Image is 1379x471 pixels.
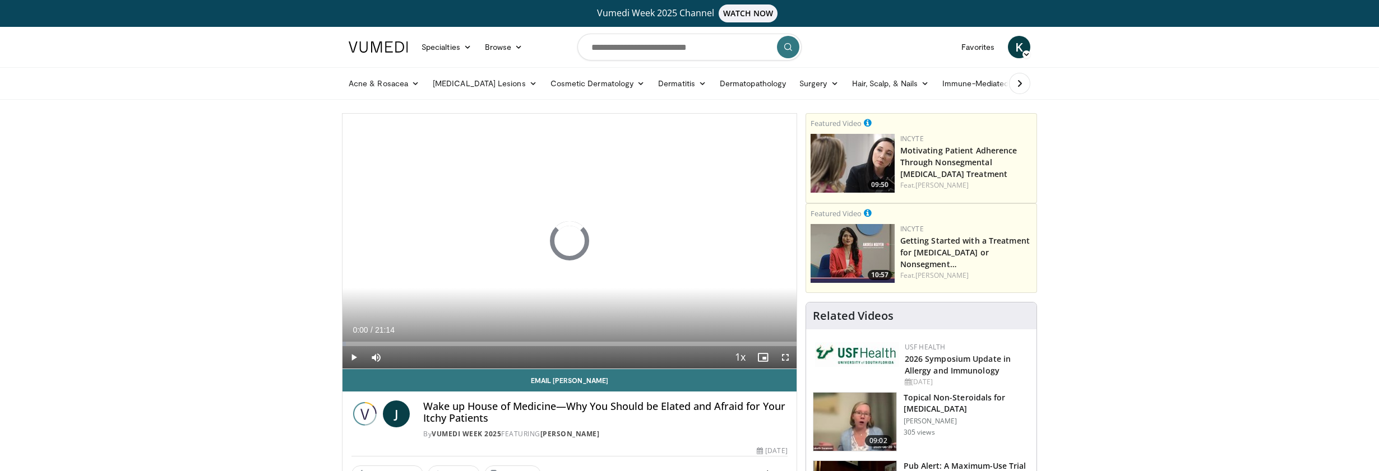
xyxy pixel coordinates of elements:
a: USF Health [905,342,946,352]
div: By FEATURING [423,429,788,439]
a: Incyte [900,224,924,234]
a: Specialties [415,36,478,58]
a: Email [PERSON_NAME] [343,369,797,391]
img: 6ba8804a-8538-4002-95e7-a8f8012d4a11.png.150x105_q85_autocrop_double_scale_upscale_version-0.2.jpg [815,342,899,367]
img: 39505ded-af48-40a4-bb84-dee7792dcfd5.png.150x105_q85_crop-smart_upscale.jpg [811,134,895,193]
a: Dermatopathology [713,72,793,95]
a: Immune-Mediated [936,72,1026,95]
a: J [383,400,410,427]
a: [MEDICAL_DATA] Lesions [426,72,544,95]
button: Playback Rate [729,346,752,369]
a: Vumedi Week 2025 ChannelWATCH NOW [350,4,1029,22]
a: Surgery [793,72,845,95]
a: Favorites [955,36,1001,58]
button: Fullscreen [774,346,797,369]
div: Feat. [900,271,1032,281]
a: Dermatitis [651,72,713,95]
a: 09:02 Topical Non-Steroidals for [MEDICAL_DATA] [PERSON_NAME] 305 views [813,392,1030,451]
a: Browse [478,36,530,58]
a: [PERSON_NAME] [915,271,969,280]
a: 2026 Symposium Update in Allergy and Immunology [905,353,1011,376]
a: Cosmetic Dermatology [544,72,651,95]
a: [PERSON_NAME] [540,429,600,439]
img: VuMedi Logo [349,41,408,53]
a: K [1008,36,1030,58]
img: 34a4b5e7-9a28-40cd-b963-80fdb137f70d.150x105_q85_crop-smart_upscale.jpg [813,393,896,451]
a: [PERSON_NAME] [915,180,969,190]
small: Featured Video [811,208,862,218]
span: 09:50 [868,180,892,190]
span: / [371,325,373,334]
video-js: Video Player [343,114,797,369]
img: Vumedi Week 2025 [351,400,378,427]
div: Progress Bar [343,342,797,346]
p: 305 views [904,428,935,437]
span: 21:14 [375,325,395,334]
input: Search topics, interventions [577,34,802,60]
button: Play [343,346,365,369]
a: Motivating Patient Adherence Through Nonsegmental [MEDICAL_DATA] Treatment [900,145,1017,179]
a: 09:50 [811,134,895,193]
a: Vumedi Week 2025 [432,429,501,439]
small: Featured Video [811,118,862,128]
a: Getting Started with a Treatment for [MEDICAL_DATA] or Nonsegment… [900,235,1030,269]
span: 0:00 [353,325,368,334]
a: Hair, Scalp, & Nails [845,72,936,95]
a: Acne & Rosacea [342,72,426,95]
div: Feat. [900,180,1032,190]
h4: Related Videos [813,309,894,323]
span: 09:02 [865,435,892,446]
a: 10:57 [811,224,895,283]
h4: Wake up House of Medicine—Why You Should be Elated and Afraid for Your Itchy Patients [423,400,788,425]
img: e02a99de-beb8-4d69-a8cb-018b1ffb8f0c.png.150x105_q85_crop-smart_upscale.jpg [811,224,895,283]
button: Enable picture-in-picture mode [752,346,774,369]
div: [DATE] [757,446,787,456]
a: Incyte [900,134,924,143]
div: [DATE] [905,377,1028,387]
button: Mute [365,346,387,369]
h3: Topical Non-Steroidals for [MEDICAL_DATA] [904,392,1030,414]
p: [PERSON_NAME] [904,417,1030,426]
span: WATCH NOW [719,4,778,22]
span: 10:57 [868,270,892,280]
